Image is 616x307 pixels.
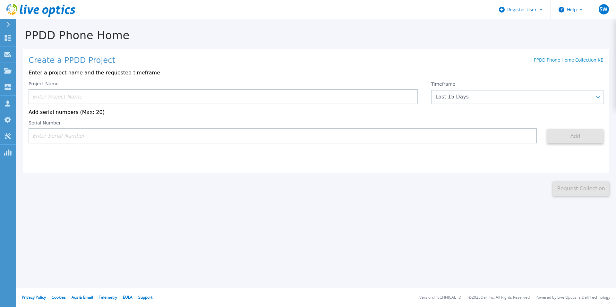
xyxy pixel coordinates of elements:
a: Telemetry [99,294,117,300]
h1: Create a PPDD Project [29,56,115,65]
button: Request Collection [553,181,609,196]
a: Privacy Policy [22,294,46,300]
div: Last 15 Days [435,94,592,100]
input: Enter Serial Number [29,128,537,143]
h1: PPDD Phone Home [16,29,616,42]
li: © 2025 Dell Inc. All Rights Reserved [468,295,530,300]
label: Serial Number [29,121,61,125]
a: Support [138,294,152,300]
li: Version: [TECHNICAL_ID] [419,295,463,300]
input: Enter Project Name [29,89,418,104]
label: Timeframe [431,81,455,87]
a: Cookies [52,294,66,300]
p: Enter a project name and the requested timeframe [29,70,603,76]
li: Powered by Live Optics, a Dell Technology [535,295,610,300]
a: EULA [123,294,133,300]
a: Ads & Email [72,294,93,300]
p: Add serial numbers (Max: 20) [29,109,603,115]
a: PPDD Phone Home Collection KB [534,57,603,63]
label: Project Name [29,81,59,86]
button: Add [547,129,603,143]
span: SW [600,7,607,12]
